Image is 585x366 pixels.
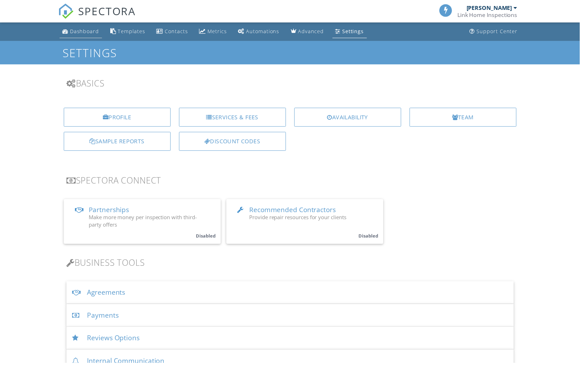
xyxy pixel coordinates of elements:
small: Disabled [362,235,382,241]
a: Contacts [155,25,193,38]
div: Metrics [210,28,229,35]
a: Services & Fees [181,109,288,128]
div: Templates [119,28,147,35]
div: Automations [248,28,282,35]
a: Partnerships Make more money per inspection with third-party offers Disabled [64,201,223,246]
a: Sample Reports [64,133,172,152]
div: Advanced [301,28,327,35]
div: Settings [345,28,367,35]
h3: Business Tools [67,260,518,270]
a: Settings [335,25,370,38]
h1: Settings [63,47,522,59]
span: Make more money per inspection with third-party offers [90,216,199,230]
div: Payments [67,307,518,330]
a: Metrics [198,25,232,38]
h3: Basics [67,79,518,89]
div: [PERSON_NAME] [471,4,517,11]
a: Automations (Basic) [238,25,285,38]
div: Link Home Inspections [462,11,522,18]
div: Dashboard [71,28,100,35]
span: Recommended Contractors [252,207,339,216]
img: The Best Home Inspection Software - Spectora [59,4,74,19]
small: Disabled [198,235,218,241]
a: Support Center [471,25,525,38]
a: Recommended Contractors Provide repair resources for your clients Disabled [228,201,387,246]
div: Agreements [67,284,518,307]
a: Profile [64,109,172,128]
a: Advanced [291,25,330,38]
span: Partnerships [90,207,130,216]
div: Contacts [166,28,190,35]
a: Templates [109,25,150,38]
div: Reviews Options [67,330,518,353]
span: SPECTORA [79,4,137,18]
a: Discount Codes [181,133,288,152]
a: SPECTORA [59,10,137,24]
h3: Spectora Connect [67,177,518,187]
a: Availability [297,109,405,128]
a: Dashboard [60,25,103,38]
span: Provide repair resources for your clients [252,216,350,223]
a: Team [413,109,521,128]
div: Support Center [481,28,522,35]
